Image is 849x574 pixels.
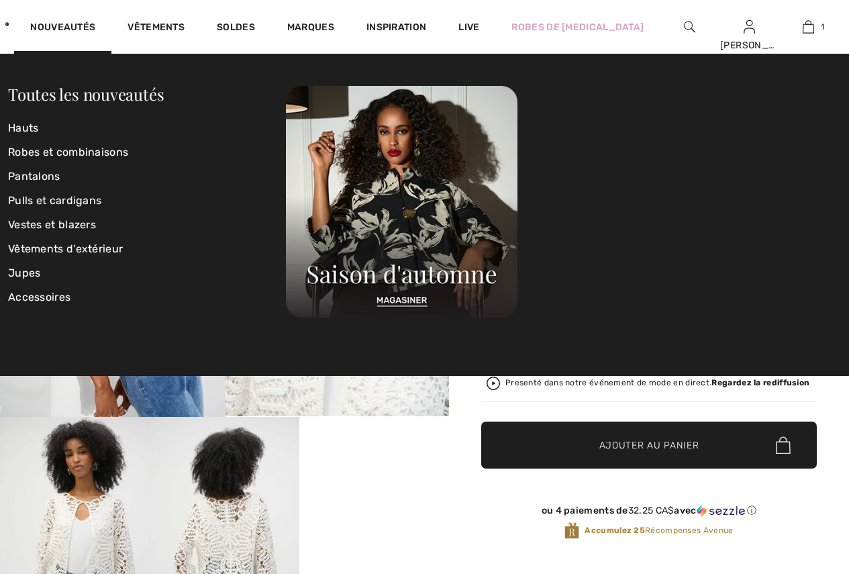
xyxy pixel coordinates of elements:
[8,261,286,285] a: Jupes
[481,422,817,469] button: Ajouter au panier
[8,237,286,261] a: Vêtements d'extérieur
[366,21,426,36] span: Inspiration
[8,285,286,309] a: Accessoires
[8,140,286,164] a: Robes et combinaisons
[803,19,814,35] img: Mon panier
[564,522,579,540] img: Récompenses Avenue
[821,21,824,33] span: 1
[684,19,695,35] img: recherche
[30,21,95,36] a: Nouveautés
[585,524,733,536] span: Récompenses Avenue
[8,116,286,140] a: Hauts
[299,417,449,492] video: Your browser does not support the video tag.
[711,378,809,387] strong: Regardez la rediffusion
[8,213,286,237] a: Vestes et blazers
[458,20,479,34] a: Live
[744,19,755,35] img: Mes infos
[481,505,817,522] div: ou 4 paiements de32.25 CA$avecSezzle Cliquez pour en savoir plus sur Sezzle
[487,377,500,390] img: Regardez la rediffusion
[217,21,255,36] a: Soldes
[505,379,809,387] div: Presenté dans notre événement de mode en direct.
[5,11,9,38] img: 1ère Avenue
[286,86,517,318] img: 250825112755_e80b8af1c0156.jpg
[697,505,745,517] img: Sezzle
[744,20,755,33] a: Se connecter
[720,38,779,52] div: [PERSON_NAME]
[779,19,838,35] a: 1
[128,21,185,36] a: Vêtements
[628,505,675,516] span: 32.25 CA$
[8,189,286,213] a: Pulls et cardigans
[8,164,286,189] a: Pantalons
[8,83,164,105] a: Toutes les nouveautés
[481,505,817,517] div: ou 4 paiements de avec
[585,526,645,535] strong: Accumulez 25
[599,438,699,452] span: Ajouter au panier
[776,436,791,454] img: Bag.svg
[287,21,334,36] a: Marques
[511,20,644,34] a: Robes de [MEDICAL_DATA]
